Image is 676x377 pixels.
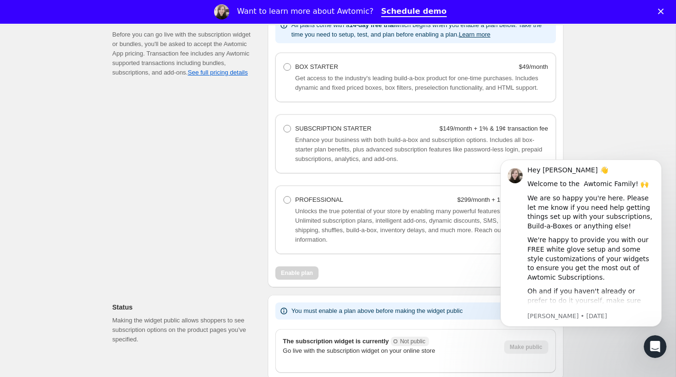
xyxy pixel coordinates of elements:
[291,20,552,39] p: All plans come with a which begins when you enable a plan below. Take the time you need to setup,...
[295,207,534,243] span: Unlocks the true potential of your store by enabling many powerful features we support! Unlimited...
[295,75,538,91] span: Get access to the industry's leading build-a-box product for one-time purchases. Includes dynamic...
[295,196,343,203] span: PROFESSIONAL
[188,69,247,76] a: See full pricing details
[457,196,548,203] strong: $299/month + 1% transaction fee
[440,125,548,132] strong: $149/month + 1% & 19¢ transaction fee
[644,335,667,358] iframe: Intercom live chat
[486,145,676,351] iframe: Intercom notifications message
[519,63,548,70] strong: $49/month
[291,306,463,316] p: You must enable a plan above before making the widget public
[113,316,253,344] p: Making the widget public allows shoppers to see subscription options on the product pages you’ve ...
[237,7,373,16] div: Want to learn more about Awtomic?
[459,31,490,38] button: Learn more
[295,63,338,70] span: BOX STARTER
[283,338,429,345] span: The subscription widget is currently
[214,4,229,19] img: Profile image for Emily
[295,125,372,132] span: SUBSCRIPTION STARTER
[400,338,425,345] span: Not public
[283,346,497,356] p: Go live with the subscription widget on your online store
[113,302,253,312] h2: Status
[658,9,667,14] div: Close
[381,7,447,17] a: Schedule demo
[113,30,253,77] div: Before you can go live with the subscription widget or bundles, you'll be asked to accept the Awt...
[295,136,542,162] span: Enhance your business with both build-a-box and subscription options. Includes all box-starter pl...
